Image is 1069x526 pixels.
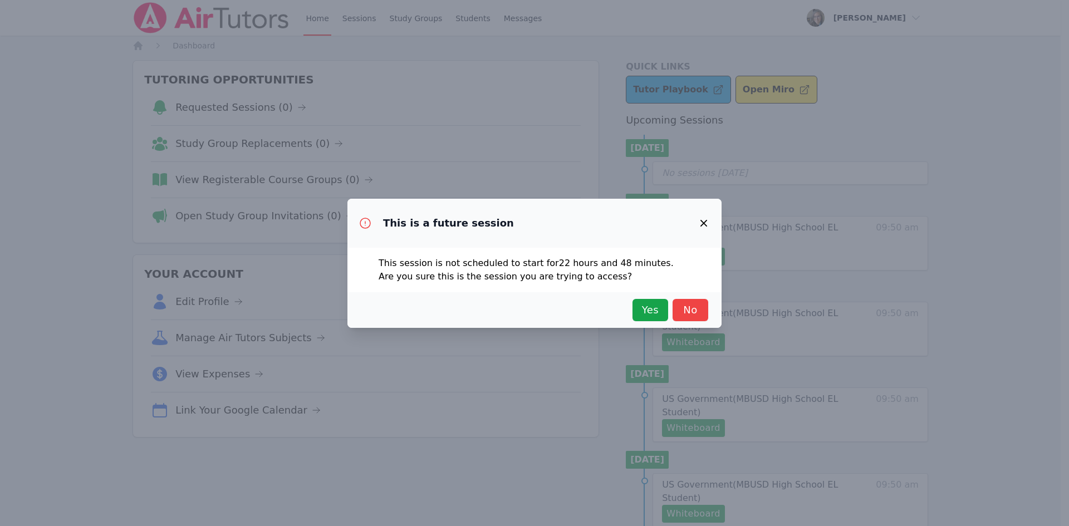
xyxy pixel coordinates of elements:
button: No [673,299,708,321]
span: Yes [638,302,663,318]
p: This session is not scheduled to start for 22 hours and 48 minutes . Are you sure this is the ses... [379,257,690,283]
span: No [678,302,703,318]
button: Yes [632,299,668,321]
h3: This is a future session [383,217,514,230]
